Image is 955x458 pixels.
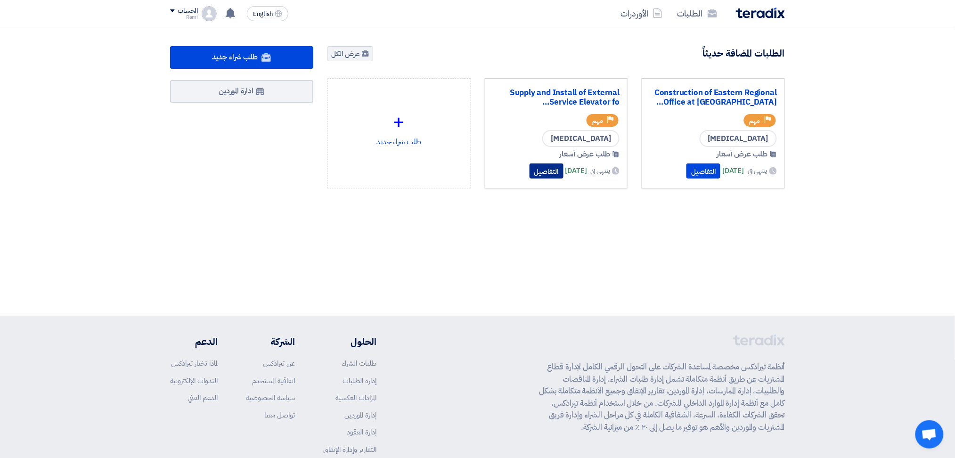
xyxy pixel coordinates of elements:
[171,358,218,368] a: لماذا تختار تيرادكس
[700,130,777,147] span: [MEDICAL_DATA]
[670,2,725,25] a: الطلبات
[342,358,376,368] a: طلبات الشراء
[170,376,218,386] a: الندوات الإلكترونية
[188,393,218,403] a: الدعم الفني
[170,80,313,103] a: ادارة الموردين
[560,148,611,160] span: طلب عرض أسعار
[748,166,767,176] span: ينتهي في
[246,393,295,403] a: سياسة الخصوصية
[592,116,603,125] span: مهم
[202,6,217,21] img: profile_test.png
[335,86,463,169] div: طلب شراء جديد
[323,444,376,455] a: التقارير وإدارة الإنفاق
[247,6,288,21] button: English
[493,88,620,107] a: Supply and Install of External Service Elevator fo...
[347,427,376,437] a: إدارة العقود
[542,130,620,147] span: [MEDICAL_DATA]
[686,164,720,179] button: التفاصيل
[717,148,767,160] span: طلب عرض أسعار
[335,393,376,403] a: المزادات العكسية
[915,420,944,449] a: Open chat
[264,410,295,420] a: تواصل معنا
[263,358,295,368] a: عن تيرادكس
[344,410,376,420] a: إدارة الموردين
[323,335,376,349] li: الحلول
[170,15,198,20] div: Rami
[703,47,785,59] h4: الطلبات المضافة حديثاً
[736,8,785,18] img: Teradix logo
[750,116,760,125] span: مهم
[539,361,785,433] p: أنظمة تيرادكس مخصصة لمساعدة الشركات على التحول الرقمي الكامل لإدارة قطاع المشتريات عن طريق أنظمة ...
[613,2,670,25] a: الأوردرات
[591,166,610,176] span: ينتهي في
[253,11,273,17] span: English
[327,46,373,61] a: عرض الكل
[212,51,258,63] span: طلب شراء جديد
[565,165,587,176] span: [DATE]
[650,88,777,107] a: Construction of Eastern Regional Office at [GEOGRAPHIC_DATA]...
[335,108,463,136] div: +
[178,7,198,15] div: الحساب
[530,164,563,179] button: التفاصيل
[170,335,218,349] li: الدعم
[722,165,744,176] span: [DATE]
[252,376,295,386] a: اتفاقية المستخدم
[343,376,376,386] a: إدارة الطلبات
[246,335,295,349] li: الشركة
